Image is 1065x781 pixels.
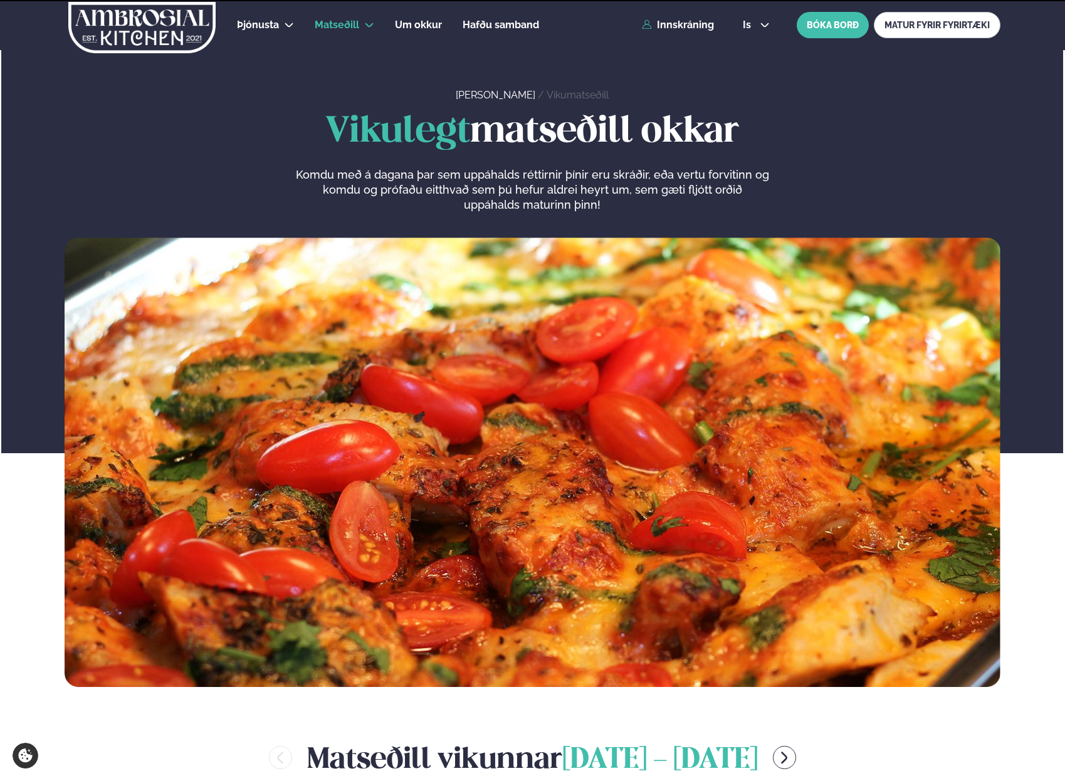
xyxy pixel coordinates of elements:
[395,18,442,33] a: Um okkur
[269,746,292,769] button: menu-btn-left
[237,18,279,33] a: Þjónusta
[773,746,796,769] button: menu-btn-right
[315,19,359,31] span: Matseðill
[315,18,359,33] a: Matseðill
[874,12,1000,38] a: MATUR FYRIR FYRIRTÆKI
[237,19,279,31] span: Þjónusta
[733,20,780,30] button: is
[395,19,442,31] span: Um okkur
[325,115,470,149] span: Vikulegt
[295,167,769,212] p: Komdu með á dagana þar sem uppáhalds réttirnir þínir eru skráðir, eða vertu forvitinn og komdu og...
[538,89,547,101] span: /
[562,747,758,774] span: [DATE] - [DATE]
[13,743,38,768] a: Cookie settings
[547,89,609,101] a: Vikumatseðill
[463,19,539,31] span: Hafðu samband
[463,18,539,33] a: Hafðu samband
[456,89,535,101] a: [PERSON_NAME]
[307,737,758,778] h2: Matseðill vikunnar
[65,112,1000,152] h1: matseðill okkar
[743,20,755,30] span: is
[67,2,217,53] img: logo
[642,19,714,31] a: Innskráning
[797,12,869,38] button: BÓKA BORÐ
[65,238,1000,687] img: image alt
